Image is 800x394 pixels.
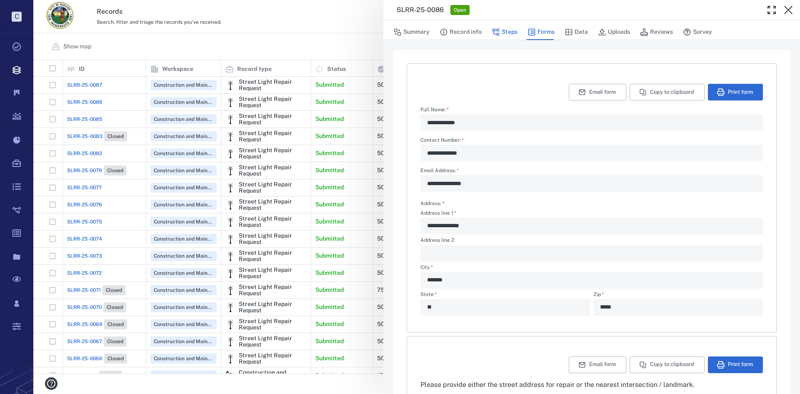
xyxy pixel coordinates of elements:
div: Contact Number: [420,145,763,161]
button: Email form [569,84,626,100]
button: Record info [440,24,482,40]
label: Address line 1 [420,211,763,218]
span: Help [19,6,36,13]
label: Contact Number: [420,138,763,145]
label: Full Name: [420,107,763,114]
button: Uploads [598,24,630,40]
p: C [12,12,22,22]
button: Survey [683,24,712,40]
button: Data [565,24,588,40]
button: Reviews [640,24,673,40]
label: Email Address: [420,168,763,175]
div: Please provide either the street address for repair or the nearest intersection / landmark. [420,380,763,390]
button: Copy to clipboard [630,356,705,373]
button: Print form [708,356,763,373]
button: Steps [492,24,517,40]
button: Close [780,2,797,18]
div: Full Name: [420,114,763,131]
button: Forms [527,24,555,40]
label: City [420,265,763,272]
button: Copy to clipboard [630,84,705,100]
h3: SLRR-25-0086 [397,5,444,15]
span: Open [452,7,468,14]
button: Email form [569,356,626,373]
label: Address: [420,200,445,207]
button: Summary [393,24,430,40]
label: Address line 2 [420,238,763,245]
span: required [442,201,445,206]
div: Email Address: [420,175,763,192]
label: Zip [593,292,763,299]
button: Toggle Fullscreen [763,2,780,18]
label: State [420,292,590,299]
button: Print form [708,84,763,100]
